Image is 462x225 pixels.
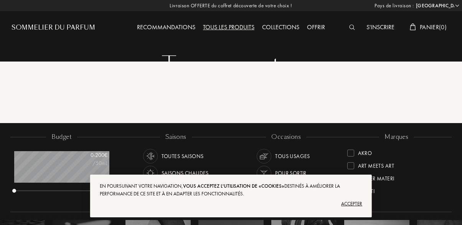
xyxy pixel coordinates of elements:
[275,149,310,163] div: Tous usages
[379,133,414,142] div: marques
[358,172,394,182] div: Atelier Materi
[162,149,204,163] div: Toutes saisons
[199,23,258,33] div: Tous les produits
[145,168,156,178] img: usage_season_hot_white.svg
[199,23,258,31] a: Tous les produits
[183,183,284,189] span: vous acceptez l'utilisation de «cookies»
[69,159,107,167] div: /50mL
[46,133,77,142] div: budget
[160,133,192,142] div: saisons
[100,182,362,198] div: En poursuivant votre navigation, destinés à améliorer la performance de ce site et à en adapter l...
[17,50,445,81] div: Trouvez votre
[358,159,394,170] div: Art Meets Art
[363,23,398,31] a: S'inscrire
[358,147,372,157] div: Akro
[375,2,414,10] span: Pays de livraison :
[258,23,303,31] a: Collections
[420,23,447,31] span: Panier ( 0 )
[100,198,362,210] div: Accepter
[259,168,269,178] img: usage_occasion_party_white.svg
[133,23,199,31] a: Recommandations
[259,151,269,162] img: usage_occasion_all_white.svg
[358,197,396,208] div: Binet-Papillon
[303,23,329,31] a: Offrir
[145,151,156,162] img: usage_season_average_white.svg
[303,23,329,33] div: Offrir
[133,23,199,33] div: Recommandations
[363,23,398,33] div: S'inscrire
[275,166,307,180] div: Pour sortir
[410,23,416,30] img: cart_white.svg
[162,166,209,180] div: Saisons chaudes
[258,23,303,33] div: Collections
[266,133,306,142] div: occasions
[349,25,355,30] img: search_icn_white.svg
[12,23,95,32] a: Sommelier du Parfum
[69,151,107,159] div: 0 - 200 €
[17,81,445,112] div: Grand Cru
